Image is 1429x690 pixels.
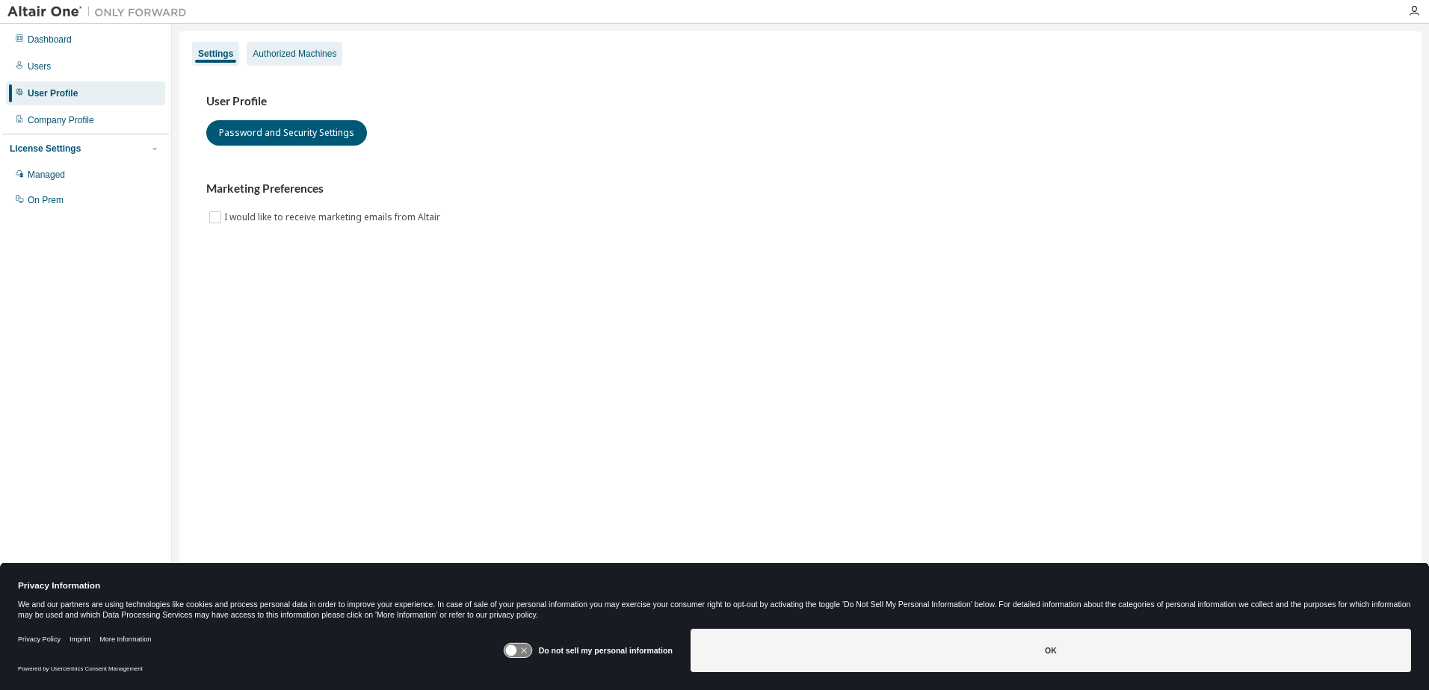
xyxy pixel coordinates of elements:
h3: Marketing Preferences [206,181,1395,196]
div: User Profile [28,87,78,99]
h3: User Profile [206,94,1395,109]
div: License Settings [10,143,81,155]
div: On Prem [28,194,64,206]
img: Altair One [7,4,194,19]
div: Authorized Machines [253,48,336,60]
div: Company Profile [28,114,94,126]
label: I would like to receive marketing emails from Altair [224,208,443,226]
div: Managed [28,169,65,181]
button: Password and Security Settings [206,120,367,146]
div: Users [28,60,51,72]
div: Settings [198,48,233,60]
div: Dashboard [28,34,72,46]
